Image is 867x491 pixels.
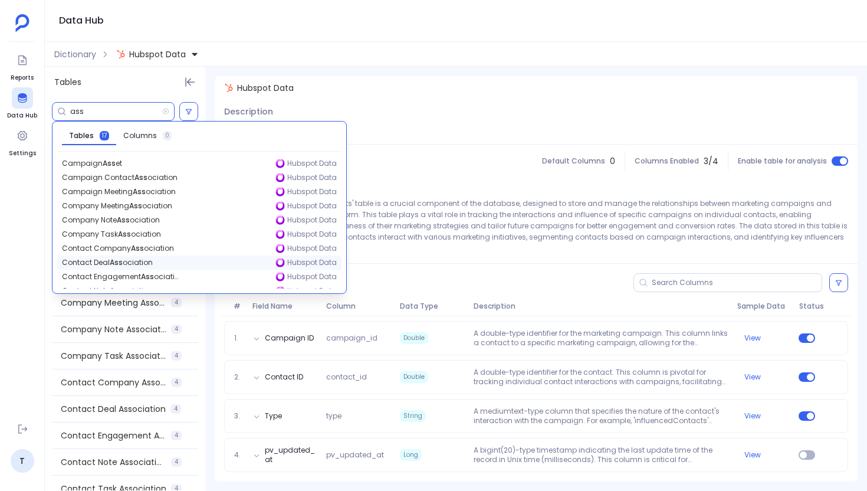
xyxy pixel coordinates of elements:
[11,449,34,473] a: T
[61,456,166,468] span: Contact Note Association
[287,244,337,253] span: Hubspot Data
[171,457,182,467] span: 4
[321,450,395,460] span: pv_updated_at
[59,12,104,29] h1: Data Hub
[704,155,718,167] span: 3 / 4
[265,372,303,382] button: Contact ID
[542,156,605,166] span: Default Columns
[171,298,182,307] span: 4
[9,125,36,158] a: Settings
[45,67,205,97] div: Tables
[54,48,96,60] span: Dictionary
[733,302,794,311] span: Sample Data
[610,155,615,167] span: 0
[287,272,337,281] span: Hubspot Data
[275,230,285,239] img: singlestore.svg
[287,187,337,197] span: Hubspot Data
[652,278,822,287] input: Search Columns
[100,131,109,140] span: 17
[224,198,848,254] p: The 'hubspot_campaign_contacts' table is a crucial component of the database, designed to store a...
[275,244,285,253] img: singlestore.svg
[400,371,428,383] span: Double
[265,411,282,421] button: Type
[9,149,36,158] span: Settings
[11,73,34,83] span: Reports
[224,83,234,93] img: hubspot.svg
[7,111,37,120] span: Data Hub
[275,159,285,168] img: singlestore.svg
[61,430,166,441] span: Contact Engagement Association
[287,159,337,168] span: Hubspot Data
[229,450,248,460] span: 4.
[11,50,34,83] a: Reports
[116,50,126,59] img: hubspot.svg
[265,446,317,464] button: pv_updated_at
[469,329,733,348] p: A double-type identifier for the marketing campaign. This column links a contact to a specific ma...
[61,403,166,415] span: Contact Deal Association
[321,372,395,382] span: contact_id
[469,407,733,425] p: A mediumtext-type column that specifies the nature of the contact's interaction with the campaign...
[61,377,166,388] span: Contact Company Association
[287,215,337,225] span: Hubspot Data
[275,258,285,267] img: singlestore.svg
[321,302,395,311] span: Column
[635,156,699,166] span: Columns Enabled
[275,272,285,281] img: singlestore.svg
[321,411,395,421] span: type
[171,351,182,361] span: 4
[69,131,94,140] span: Tables
[275,201,285,211] img: singlestore.svg
[794,302,819,311] span: Status
[61,350,166,362] span: Company Task Association
[275,215,285,225] img: singlestore.svg
[171,325,182,334] span: 4
[469,368,733,387] p: A double-type identifier for the contact. This column is pivotal for tracking individual contact ...
[275,187,285,197] img: singlestore.svg
[182,74,198,90] button: Hide Tables
[744,372,761,382] button: View
[287,258,337,267] span: Hubspot Data
[7,87,37,120] a: Data Hub
[114,45,201,64] button: Hubspot Data
[163,131,172,140] span: 0
[171,431,182,440] span: 4
[400,332,428,344] span: Double
[287,201,337,211] span: Hubspot Data
[224,123,848,135] p: No description added.
[744,411,761,421] button: View
[229,372,248,382] span: 2.
[229,302,247,311] span: #
[287,286,337,296] span: Hubspot Data
[129,48,186,60] span: Hubspot Data
[224,106,273,117] span: Description
[469,302,733,311] span: Description
[287,173,337,182] span: Hubspot Data
[744,333,761,343] button: View
[229,333,248,343] span: 1.
[738,156,827,166] span: Enable table for analysis
[237,82,294,94] span: Hubspot Data
[321,333,395,343] span: campaign_id
[275,286,285,296] img: singlestore.svg
[70,107,162,116] input: Search Tables/Columns
[248,302,321,311] span: Field Name
[395,302,469,311] span: Data Type
[469,446,733,464] p: A bigint(20)-type timestamp indicating the last update time of the record in Unix time (milliseco...
[123,131,157,140] span: Columns
[287,230,337,239] span: Hubspot Data
[229,411,248,421] span: 3.
[744,450,761,460] button: View
[265,333,314,343] button: Campaign ID
[275,173,285,182] img: singlestore.svg
[61,297,166,309] span: Company Meeting Association
[61,323,166,335] span: Company Note Association
[400,410,426,422] span: String
[15,14,29,32] img: petavue logo
[171,378,182,387] span: 4
[170,404,181,414] span: 4
[400,449,422,461] span: Long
